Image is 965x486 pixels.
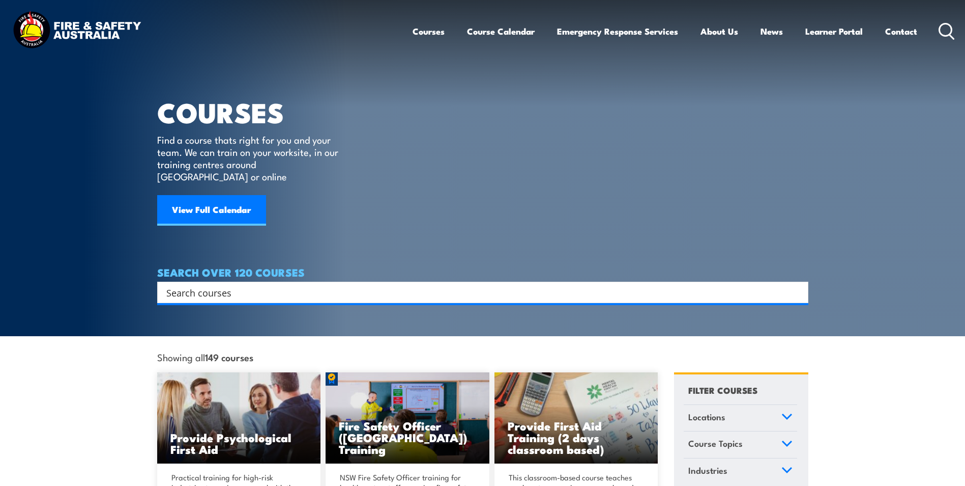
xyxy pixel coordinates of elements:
[688,383,757,397] h4: FILTER COURSES
[761,18,783,45] a: News
[688,410,725,424] span: Locations
[557,18,678,45] a: Emergency Response Services
[688,437,743,450] span: Course Topics
[684,431,797,458] a: Course Topics
[688,464,727,477] span: Industries
[170,431,308,455] h3: Provide Psychological First Aid
[157,100,353,124] h1: COURSES
[467,18,535,45] a: Course Calendar
[700,18,738,45] a: About Us
[413,18,445,45] a: Courses
[157,195,266,226] a: View Full Calendar
[168,285,788,300] form: Search form
[166,285,786,300] input: Search input
[157,372,321,464] img: Mental Health First Aid Training Course from Fire & Safety Australia
[157,133,343,182] p: Find a course thats right for you and your team. We can train on your worksite, in our training c...
[326,372,489,464] a: Fire Safety Officer ([GEOGRAPHIC_DATA]) Training
[494,372,658,464] img: Mental Health First Aid Training (Standard) – Classroom
[684,458,797,485] a: Industries
[326,372,489,464] img: Fire Safety Advisor
[157,352,253,362] span: Showing all
[791,285,805,300] button: Search magnifier button
[508,420,645,455] h3: Provide First Aid Training (2 days classroom based)
[205,350,253,364] strong: 149 courses
[885,18,917,45] a: Contact
[805,18,863,45] a: Learner Portal
[494,372,658,464] a: Provide First Aid Training (2 days classroom based)
[339,420,476,455] h3: Fire Safety Officer ([GEOGRAPHIC_DATA]) Training
[157,266,808,278] h4: SEARCH OVER 120 COURSES
[684,405,797,431] a: Locations
[157,372,321,464] a: Provide Psychological First Aid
